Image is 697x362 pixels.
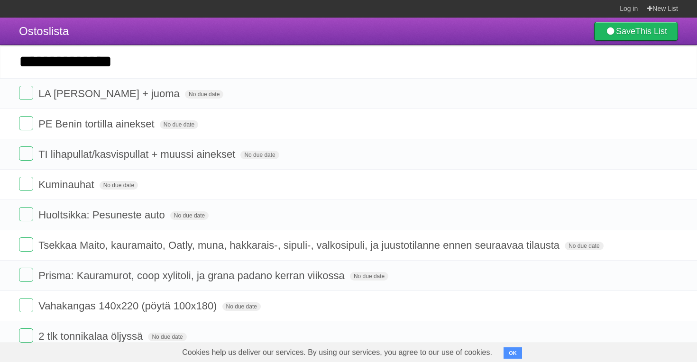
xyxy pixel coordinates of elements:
span: No due date [100,181,138,190]
b: This List [635,27,667,36]
span: No due date [148,333,186,341]
span: No due date [240,151,279,159]
span: No due date [222,302,261,311]
span: 2 tlk tonnikalaa öljyssä [38,330,145,342]
label: Done [19,207,33,221]
label: Done [19,268,33,282]
span: TI lihapullat/kasvispullat + muussi ainekset [38,148,238,160]
span: LA [PERSON_NAME] + juoma [38,88,182,100]
span: No due date [185,90,223,99]
span: Vahakangas 140x220 (pöytä 100x180) [38,300,219,312]
label: Done [19,86,33,100]
span: Tsekkaa Maito, kauramaito, Oatly, muna, hakkarais-, sipuli-, valkosipuli, ja juustotilanne ennen ... [38,239,562,251]
label: Done [19,328,33,343]
span: No due date [350,272,388,281]
span: No due date [565,242,603,250]
span: No due date [160,120,198,129]
label: Done [19,116,33,130]
span: Cookies help us deliver our services. By using our services, you agree to our use of cookies. [173,343,502,362]
a: SaveThis List [594,22,678,41]
span: Ostoslista [19,25,69,37]
label: Done [19,237,33,252]
span: PE Benin tortilla ainekset [38,118,157,130]
span: Kuminauhat [38,179,96,190]
span: Prisma: Kauramurot, coop xylitoli, ja grana padano kerran viikossa [38,270,347,281]
span: No due date [170,211,209,220]
button: OK [504,347,522,359]
label: Done [19,177,33,191]
span: Huoltsikka: Pesuneste auto [38,209,167,221]
label: Done [19,298,33,312]
label: Done [19,146,33,161]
